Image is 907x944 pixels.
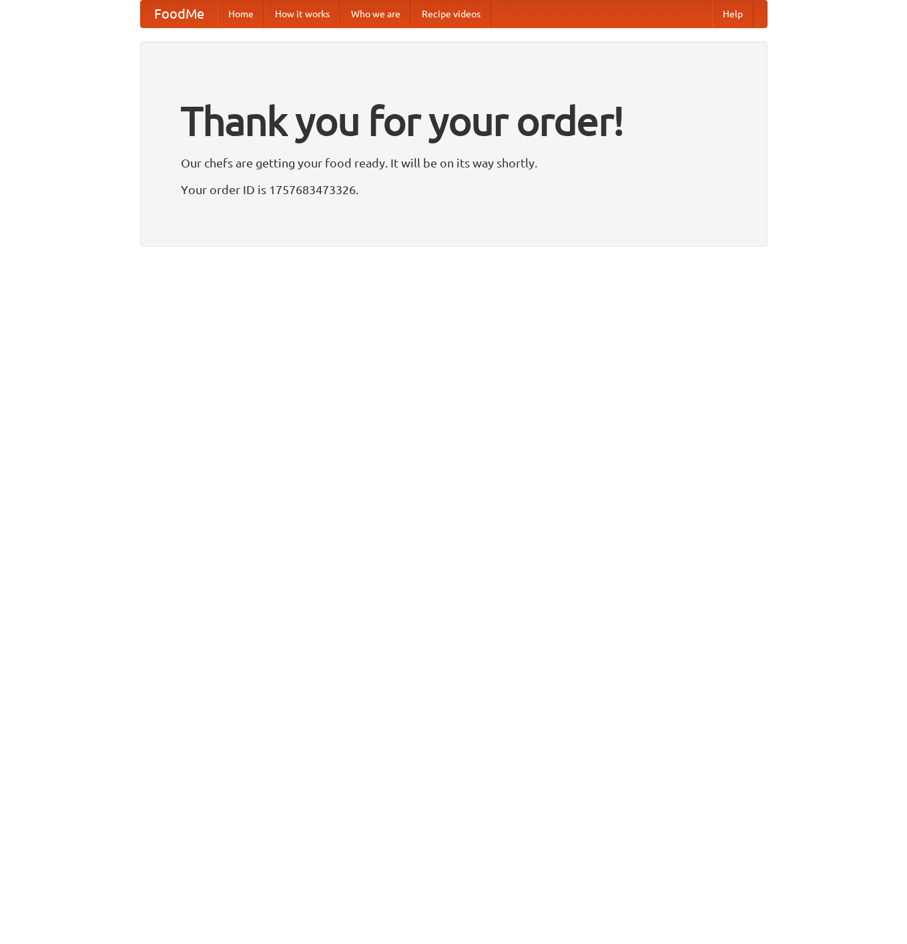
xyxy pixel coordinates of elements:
a: Home [218,1,264,27]
h1: Thank you for your order! [181,89,727,153]
p: Your order ID is 1757683473326. [181,179,727,199]
p: Our chefs are getting your food ready. It will be on its way shortly. [181,153,727,173]
a: How it works [264,1,340,27]
a: FoodMe [141,1,218,27]
a: Recipe videos [411,1,491,27]
a: Who we are [340,1,411,27]
a: Help [712,1,753,27]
